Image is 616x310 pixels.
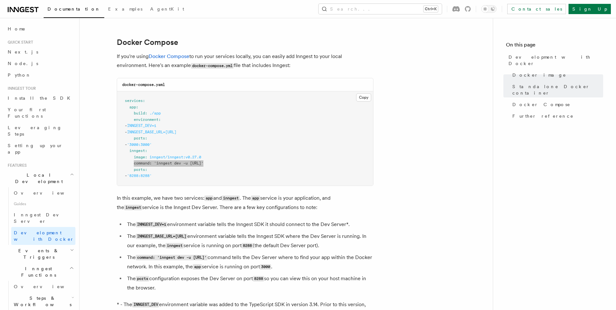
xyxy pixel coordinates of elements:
[117,52,373,70] p: If you're using to run your services locally, you can easily add Inngest to your local environmen...
[134,167,145,172] span: ports
[5,69,75,81] a: Python
[150,161,152,165] span: :
[125,232,373,250] li: The environment variable tells the Inngest SDK where the Dev Server is running. In our example, t...
[145,148,147,153] span: :
[512,72,566,78] span: Docker image
[5,23,75,35] a: Home
[125,220,373,229] li: The environment variable tells the Inngest SDK it should connect to the Dev Server*.
[150,155,201,159] span: inngest/inngest:v0.27.0
[125,123,127,128] span: -
[5,122,75,140] a: Leveraging Steps
[8,143,63,155] span: Setting up your app
[127,173,152,178] span: '8288:8288'
[5,263,75,281] button: Inngest Functions
[193,264,202,270] code: app
[11,187,75,199] a: Overview
[5,40,33,45] span: Quick start
[127,142,152,147] span: '3000:3000'
[134,111,145,115] span: build
[8,61,38,66] span: Node.js
[125,173,127,178] span: -
[510,99,603,110] a: Docker Compose
[569,4,611,14] a: Sign Up
[481,5,497,13] button: Toggle dark mode
[134,161,150,165] span: command
[136,222,167,227] code: INNGEST_DEV=1
[11,199,75,209] span: Guides
[14,230,74,242] span: Development with Docker
[134,117,158,122] span: environment
[14,190,80,196] span: Overview
[145,155,147,159] span: :
[5,86,36,91] span: Inngest tour
[134,155,145,159] span: image
[129,148,145,153] span: inngest
[129,105,136,109] span: app
[127,123,156,128] span: INNGEST_DEV=1
[8,107,46,119] span: Your first Functions
[506,51,603,69] a: Development with Docker
[124,205,142,210] code: inngest
[507,4,566,14] a: Contact sales
[158,117,161,122] span: :
[11,281,75,292] a: Overview
[136,105,138,109] span: :
[5,245,75,263] button: Events & Triggers
[5,92,75,104] a: Install the SDK
[14,284,80,289] span: Overview
[509,54,603,67] span: Development with Docker
[319,4,442,14] button: Search...Ctrl+K
[166,243,184,248] code: inngest
[512,113,574,119] span: Further reference
[510,81,603,99] a: Standalone Docker container
[5,58,75,69] a: Node.js
[117,38,178,47] a: Docker Compose
[149,53,189,59] a: Docker Compose
[512,101,570,108] span: Docker Compose
[150,6,184,12] span: AgentKit
[125,142,127,147] span: -
[150,111,161,115] span: ./app
[242,243,253,248] code: 8288
[506,41,603,51] h4: On this page
[132,302,159,307] code: INNGEST_DEV
[8,49,38,54] span: Next.js
[11,295,72,308] span: Steps & Workflows
[134,136,145,140] span: ports
[108,6,142,12] span: Examples
[356,93,371,102] button: Copy
[5,187,75,245] div: Local Development
[14,212,69,224] span: Inngest Dev Server
[125,98,143,103] span: services
[143,98,145,103] span: :
[424,6,438,12] kbd: Ctrl+K
[125,130,127,134] span: -
[145,167,147,172] span: :
[260,264,271,270] code: 3000
[222,196,240,201] code: inngest
[191,63,234,69] code: docker-compose.yml
[145,136,147,140] span: :
[136,255,208,260] code: command: 'inngest dev -u [URL]'
[5,265,69,278] span: Inngest Functions
[154,161,203,165] span: 'inngest dev -u [URL]'
[5,163,27,168] span: Features
[8,125,62,137] span: Leveraging Steps
[125,274,373,292] li: The configuration exposes the Dev Server on port so you can view this on your host machine in the...
[136,276,149,281] code: ports
[5,172,70,185] span: Local Development
[145,111,147,115] span: :
[11,227,75,245] a: Development with Docker
[5,140,75,158] a: Setting up your app
[146,2,188,17] a: AgentKit
[136,234,187,239] code: INNGEST_BASE_URL=[URL]
[253,276,264,281] code: 8288
[44,2,104,18] a: Documentation
[8,26,26,32] span: Home
[5,169,75,187] button: Local Development
[512,83,603,96] span: Standalone Docker container
[8,72,31,78] span: Python
[127,130,176,134] span: INNGEST_BASE_URL=[URL]
[104,2,146,17] a: Examples
[5,46,75,58] a: Next.js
